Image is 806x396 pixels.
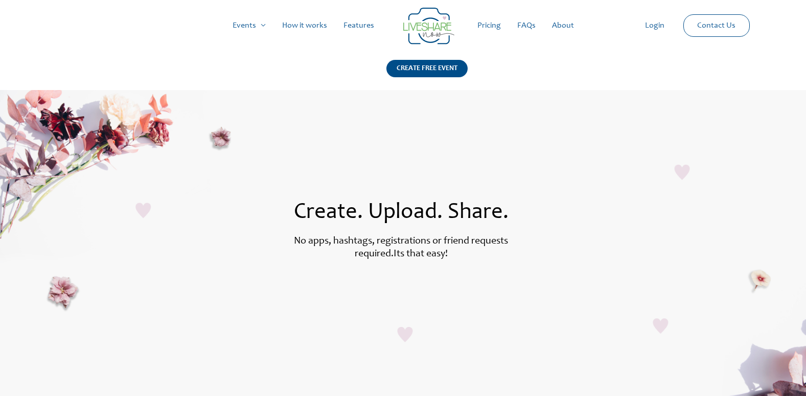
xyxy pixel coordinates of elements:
[335,9,382,42] a: Features
[637,9,673,42] a: Login
[394,249,448,259] label: Its that easy!
[689,15,744,36] a: Contact Us
[403,8,454,45] img: LiveShare logo - Capture & Share Event Memories
[294,236,508,259] label: No apps, hashtags, registrations or friend requests required.
[469,9,509,42] a: Pricing
[509,9,544,42] a: FAQs
[294,202,509,224] span: Create. Upload. Share.
[18,9,788,42] nav: Site Navigation
[386,60,468,90] a: CREATE FREE EVENT
[386,60,468,77] div: CREATE FREE EVENT
[544,9,582,42] a: About
[224,9,274,42] a: Events
[274,9,335,42] a: How it works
